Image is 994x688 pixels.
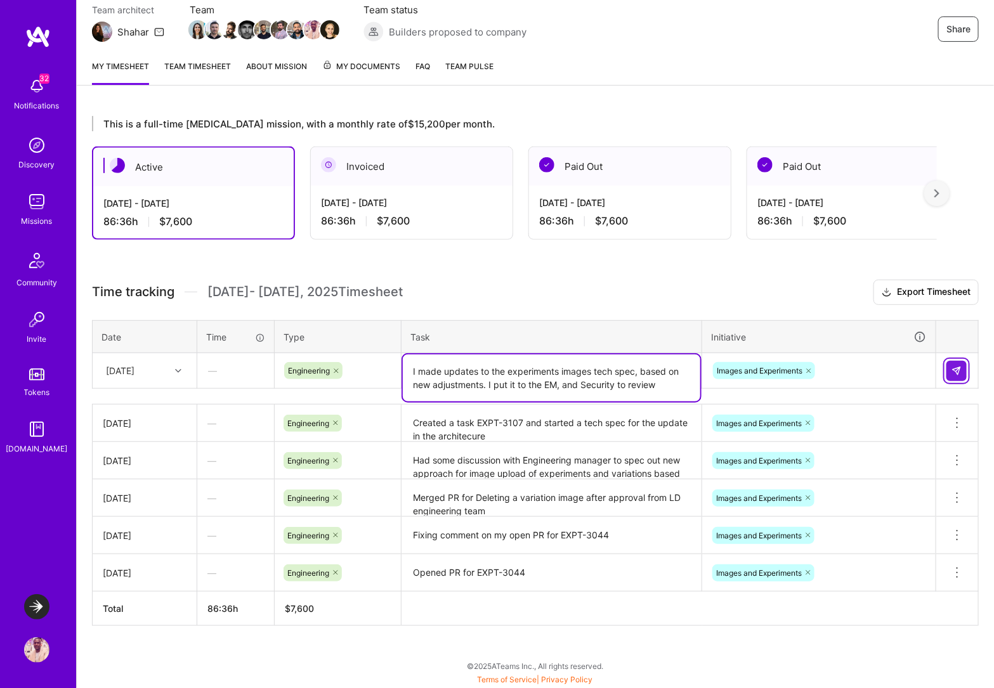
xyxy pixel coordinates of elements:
div: Missions [22,214,53,228]
a: Team Member Avatar [289,19,305,41]
a: Team Member Avatar [305,19,322,41]
div: Community [16,276,57,289]
img: Team Member Avatar [188,20,207,39]
a: My Documents [322,60,400,85]
a: Team Member Avatar [223,19,239,41]
div: Invite [27,332,47,346]
div: Active [93,148,294,186]
span: Images and Experiments [717,366,802,375]
i: icon Chevron [175,368,181,374]
textarea: Had some discussion with Engineering manager to spec out new approach for image upload of experim... [403,443,700,478]
a: Team Member Avatar [206,19,223,41]
div: 86:36 h [103,215,284,228]
span: Images and Experiments [716,493,802,503]
span: $7,600 [159,215,192,228]
a: Team timesheet [164,60,231,85]
div: — [197,406,274,440]
img: Invite [24,307,49,332]
span: Engineering [288,366,330,375]
span: Builders proposed to company [389,25,526,39]
textarea: Created a task EXPT-3107 and started a tech spec for the update in the architecure [403,406,700,441]
div: Paid Out [529,147,731,186]
th: $7,600 [275,592,402,626]
span: Engineering [287,568,329,578]
span: 32 [39,74,49,84]
div: Invoiced [311,147,513,186]
div: [DATE] [103,417,186,430]
textarea: I made updates to the experiments images tech spec, based on new adjustments. I put it to the EM,... [403,354,700,401]
span: Team [190,3,338,16]
div: — [197,556,274,590]
i: icon Mail [154,27,164,37]
img: teamwork [24,189,49,214]
th: Date [93,320,197,353]
button: Share [938,16,979,42]
img: Community [22,245,52,276]
span: Images and Experiments [716,419,802,428]
div: [DATE] [103,491,186,505]
a: User Avatar [21,637,53,663]
span: Team architect [92,3,164,16]
div: [DATE] [106,364,134,377]
span: [DATE] - [DATE] , 2025 Timesheet [207,284,403,300]
div: Notifications [15,99,60,112]
img: Paid Out [757,157,773,172]
div: null [946,361,968,381]
img: Team Member Avatar [271,20,290,39]
i: icon Download [882,286,892,299]
img: logo [25,25,51,48]
img: Submit [951,366,962,376]
img: Team Member Avatar [287,20,306,39]
a: Team Pulse [445,60,494,85]
div: 86:36 h [321,214,502,228]
span: Images and Experiments [716,568,802,578]
img: Team Architect [92,22,112,42]
div: [DATE] - [DATE] [757,196,939,209]
span: Time tracking [92,284,174,300]
a: Team Member Avatar [256,19,272,41]
div: Tokens [24,386,50,399]
div: [DATE] [103,566,186,580]
div: 86:36 h [539,214,721,228]
img: Builders proposed to company [363,22,384,42]
span: $7,600 [595,214,628,228]
a: Team Member Avatar [190,19,206,41]
img: guide book [24,417,49,442]
img: Team Member Avatar [238,20,257,39]
span: $7,600 [813,214,846,228]
span: Engineering [287,419,329,428]
img: Team Member Avatar [221,20,240,39]
textarea: Merged PR for Deleting a variation image after approval from LD engineering team [403,481,700,516]
div: Paid Out [747,147,949,186]
span: My Documents [322,60,400,74]
span: $7,600 [377,214,410,228]
div: Discovery [19,158,55,171]
a: Team Member Avatar [322,19,338,41]
a: FAQ [415,60,430,85]
div: — [197,519,274,552]
img: bell [24,74,49,99]
th: Type [275,320,402,353]
img: Team Member Avatar [304,20,323,39]
div: This is a full-time [MEDICAL_DATA] mission, with a monthly rate of $15,200 per month. [92,116,937,131]
div: [DOMAIN_NAME] [6,442,68,455]
div: [DATE] - [DATE] [103,197,284,210]
span: Engineering [287,493,329,503]
div: Shahar [117,25,149,39]
img: tokens [29,368,44,380]
img: Team Member Avatar [254,20,273,39]
span: Engineering [287,531,329,540]
a: Team Member Avatar [239,19,256,41]
span: Team status [363,3,526,16]
span: Share [946,23,971,36]
a: Privacy Policy [542,675,593,684]
div: [DATE] [103,529,186,542]
textarea: Fixing comment on my open PR for EXPT-3044 [403,518,700,553]
button: Export Timesheet [873,280,979,305]
div: Initiative [711,330,927,344]
div: — [198,354,273,387]
img: right [934,189,939,198]
a: LaunchDarkly: Experimentation Delivery Team [21,594,53,620]
div: — [197,481,274,515]
div: — [197,444,274,477]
